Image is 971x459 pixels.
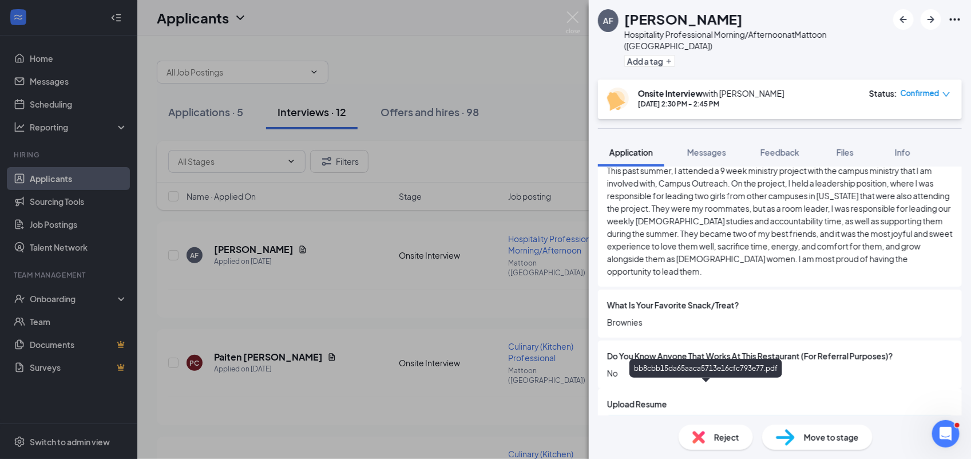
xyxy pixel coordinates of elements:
[665,58,672,65] svg: Plus
[901,88,940,99] span: Confirmed
[607,164,953,278] span: This past summer, I attended a 9 week ministry project with the campus ministry that I am involve...
[924,13,938,26] svg: ArrowRight
[837,147,854,157] span: Files
[932,420,960,448] iframe: Intercom live chat
[607,299,739,311] span: What Is Your Favorite Snack/Treat?
[897,13,910,26] svg: ArrowLeftNew
[760,147,799,157] span: Feedback
[624,9,743,29] h1: [PERSON_NAME]
[895,147,910,157] span: Info
[603,15,613,26] div: AF
[607,350,893,362] span: Do You Know Anyone That Works At This Restaurant (For Referral Purposes)?
[607,398,667,410] span: Upload Resume
[942,90,950,98] span: down
[948,13,962,26] svg: Ellipses
[607,316,953,329] span: Brownies
[893,9,914,30] button: ArrowLeftNew
[869,88,897,99] div: Status :
[804,431,859,444] span: Move to stage
[624,29,887,52] div: Hospitality Professional Morning/Afternoon at Mattoon ([GEOGRAPHIC_DATA])
[714,431,739,444] span: Reject
[921,9,941,30] button: ArrowRight
[629,359,782,378] div: bb8cbb15da65aaca5713e16cfc793e77.pdf
[609,147,653,157] span: Application
[638,88,703,98] b: Onsite Interview
[624,55,675,67] button: PlusAdd a tag
[687,147,726,157] span: Messages
[638,88,784,99] div: with [PERSON_NAME]
[607,367,953,379] span: No
[638,99,784,109] div: [DATE] 2:30 PM - 2:45 PM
